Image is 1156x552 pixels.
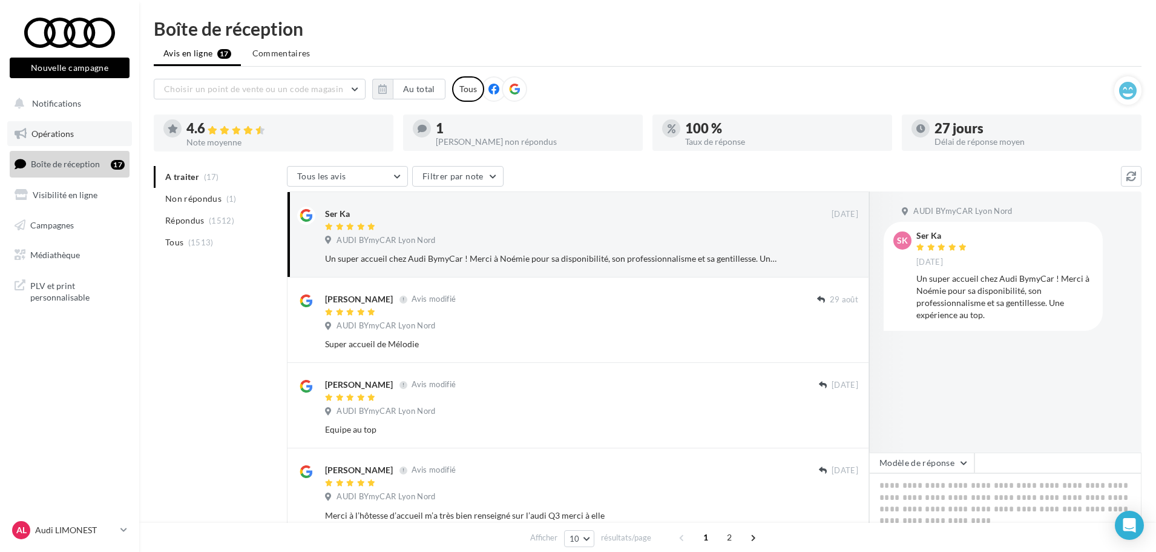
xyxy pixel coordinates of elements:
[832,465,858,476] span: [DATE]
[570,534,580,544] span: 10
[325,464,393,476] div: [PERSON_NAME]
[564,530,595,547] button: 10
[325,510,780,522] div: Merci à l’hôtesse d’accueil m’a très bien renseigné sur l’audi Q3 merci à elle
[325,379,393,391] div: [PERSON_NAME]
[412,465,456,475] span: Avis modifié
[436,122,633,135] div: 1
[685,122,882,135] div: 100 %
[165,214,205,227] span: Répondus
[164,84,343,94] span: Choisir un point de vente ou un code magasin
[436,138,633,146] div: [PERSON_NAME] non répondus
[325,293,393,305] div: [PERSON_NAME]
[830,294,858,305] span: 29 août
[337,235,435,246] span: AUDI BYmyCAR Lyon Nord
[685,138,882,146] div: Taux de réponse
[31,128,74,139] span: Opérations
[7,182,132,208] a: Visibilité en ligne
[165,193,222,205] span: Non répondus
[372,79,445,99] button: Au total
[934,138,1132,146] div: Délai de réponse moyen
[226,194,237,204] span: (1)
[696,528,715,547] span: 1
[325,424,780,436] div: Equipe au top
[30,219,74,230] span: Campagnes
[16,524,27,536] span: AL
[393,79,445,99] button: Au total
[287,166,408,187] button: Tous les avis
[7,91,127,116] button: Notifications
[186,122,384,136] div: 4.6
[934,122,1132,135] div: 27 jours
[897,234,908,247] span: SK
[7,213,132,238] a: Campagnes
[209,216,234,225] span: (1512)
[154,19,1141,38] div: Boîte de réception
[188,238,214,247] span: (1513)
[869,453,974,473] button: Modèle de réponse
[186,138,384,147] div: Note moyenne
[325,338,780,350] div: Super accueil de Mélodie
[337,491,435,502] span: AUDI BYmyCAR Lyon Nord
[832,380,858,391] span: [DATE]
[916,231,970,240] div: Ser Ka
[35,524,116,536] p: Audi LIMONEST
[325,208,350,220] div: Ser Ka
[601,532,651,544] span: résultats/page
[111,160,125,170] div: 17
[30,250,80,260] span: Médiathèque
[31,159,100,169] span: Boîte de réception
[916,273,1093,321] div: Un super accueil chez Audi BymyCar ! Merci à Noémie pour sa disponibilité, son professionnalisme ...
[7,121,132,147] a: Opérations
[7,273,132,308] a: PLV et print personnalisable
[252,47,310,59] span: Commentaires
[7,151,132,177] a: Boîte de réception17
[10,58,130,78] button: Nouvelle campagne
[412,166,504,187] button: Filtrer par note
[165,236,183,248] span: Tous
[913,206,1012,217] span: AUDI BYmyCAR Lyon Nord
[337,321,435,331] span: AUDI BYmyCAR Lyon Nord
[33,190,97,200] span: Visibilité en ligne
[10,519,130,542] a: AL Audi LIMONEST
[32,98,81,108] span: Notifications
[30,278,125,304] span: PLV et print personnalisable
[7,242,132,268] a: Médiathèque
[916,257,943,268] span: [DATE]
[412,380,456,390] span: Avis modifié
[412,294,456,304] span: Avis modifié
[325,253,780,265] div: Un super accueil chez Audi BymyCar ! Merci à Noémie pour sa disponibilité, son professionnalisme ...
[297,171,346,181] span: Tous les avis
[1115,511,1144,540] div: Open Intercom Messenger
[530,532,557,544] span: Afficher
[720,528,739,547] span: 2
[154,79,366,99] button: Choisir un point de vente ou un code magasin
[452,76,484,102] div: Tous
[832,209,858,220] span: [DATE]
[337,406,435,417] span: AUDI BYmyCAR Lyon Nord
